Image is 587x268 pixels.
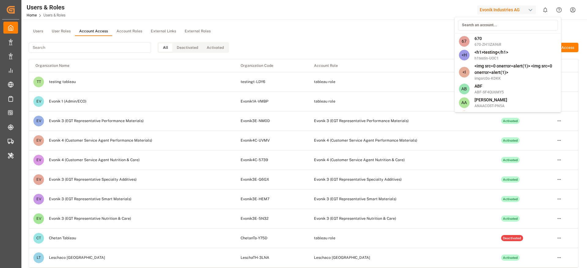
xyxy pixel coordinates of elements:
span: <H [459,50,470,60]
span: ABF-SF4QU6MY5 [474,89,504,95]
span: <h1>testing</h1> [474,49,508,56]
span: ANAACOST-PN5A [474,103,507,109]
span: imgsrc0o-KDKK [474,76,557,81]
span: 67 [459,36,470,47]
span: <I [459,67,470,78]
span: AB [459,84,470,94]
input: Search an account... [458,20,558,31]
span: 670 [474,35,501,42]
span: AA [459,97,470,108]
span: [PERSON_NAME] [474,97,507,103]
span: <img src=0 onerror=alert(1)> <img src=0 onerror=alert(1)> [474,63,557,76]
span: 670-ZH1IZA96R [474,42,501,47]
span: AA [459,110,470,121]
span: h1testin-UOC1 [474,56,508,61]
span: ABF [474,83,504,89]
